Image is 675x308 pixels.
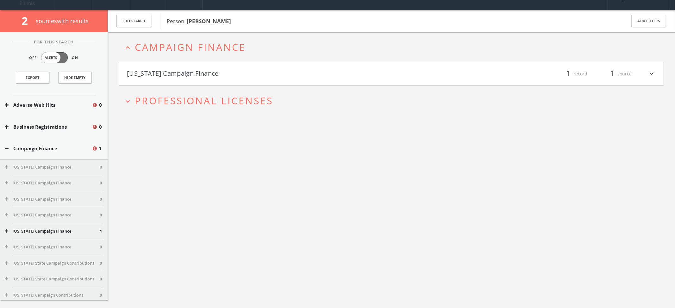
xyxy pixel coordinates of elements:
span: Campaign Finance [135,41,246,54]
button: Edit Search [116,15,151,27]
button: Business Registrations [5,123,92,131]
button: [US_STATE] State Campaign Contributions [5,276,100,282]
button: Campaign Finance [5,145,92,152]
button: [US_STATE] State Campaign Contributions [5,260,100,266]
div: record [549,68,587,79]
button: expand_moreProfessional Licenses [123,95,664,106]
span: 0 [100,244,102,250]
button: Hide Empty [58,72,92,84]
span: 0 [100,292,102,298]
div: source [594,68,632,79]
span: 0 [100,196,102,202]
button: [US_STATE] Campaign Contributions [5,292,100,298]
span: 0 [100,260,102,266]
button: [US_STATE] Campaign Finance [5,228,100,234]
span: Person [167,17,231,25]
button: Add Filters [631,15,666,27]
button: [US_STATE] Campaign Finance [127,68,391,79]
button: expand_lessCampaign Finance [123,42,664,52]
button: [US_STATE] Campaign Finance [5,212,100,218]
span: 0 [99,123,102,131]
span: 0 [100,276,102,282]
span: Professional Licenses [135,94,273,107]
button: Adverse Web Hits [5,101,92,109]
span: 1 [100,228,102,234]
i: expand_less [123,43,132,52]
span: Off [29,55,37,61]
span: 0 [100,212,102,218]
span: 0 [99,101,102,109]
button: [US_STATE] Campaign Finance [5,244,100,250]
b: [PERSON_NAME] [187,17,231,25]
a: Export [16,72,49,84]
button: [US_STATE] Campaign Finance [5,164,100,170]
span: On [72,55,78,61]
span: 0 [100,164,102,170]
button: [US_STATE] Campaign Finance [5,196,100,202]
span: 0 [100,180,102,186]
span: For This Search [29,39,78,45]
span: 2 [22,13,33,28]
span: 1 [608,68,617,79]
span: 1 [99,145,102,152]
button: [US_STATE] Campaign Finance [5,180,100,186]
span: 1 [564,68,573,79]
i: expand_more [647,68,656,79]
i: expand_more [123,97,132,106]
span: source s with results [36,17,89,25]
